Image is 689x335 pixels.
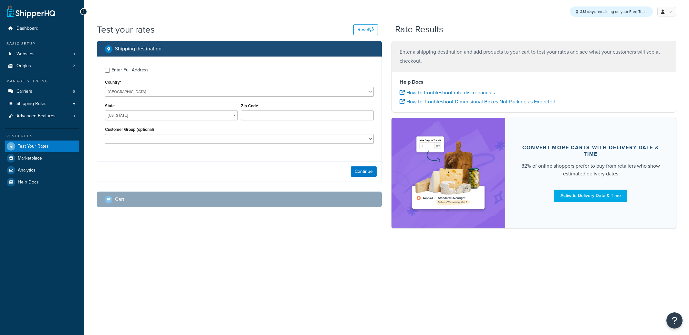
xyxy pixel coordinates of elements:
span: remaining on your Free Trial [580,9,645,15]
li: Advanced Features [5,110,79,122]
h1: Test your rates [97,23,155,36]
input: Enter Full Address [105,68,110,73]
a: Origins2 [5,60,79,72]
a: Test Your Rates [5,141,79,152]
button: Open Resource Center [666,312,683,329]
a: Websites1 [5,48,79,60]
li: Origins [5,60,79,72]
label: State [105,103,115,108]
label: Country* [105,80,121,85]
div: Manage Shipping [5,79,79,84]
button: Continue [351,166,377,177]
a: Carriers6 [5,86,79,98]
div: Basic Setup [5,41,79,47]
button: Reset [353,24,378,35]
li: Websites [5,48,79,60]
a: Marketplace [5,152,79,164]
span: Marketplace [18,156,42,161]
strong: 281 days [580,9,596,15]
a: Dashboard [5,23,79,35]
div: 82% of online shoppers prefer to buy from retailers who show estimated delivery dates [521,162,661,178]
h4: Help Docs [400,78,668,86]
a: Activate Delivery Date & Time [554,190,627,202]
a: Advanced Features1 [5,110,79,122]
span: 1 [74,113,75,119]
label: Customer Group (optional) [105,127,154,132]
a: Help Docs [5,176,79,188]
a: Shipping Rules [5,98,79,110]
span: Shipping Rules [16,101,47,107]
span: 6 [73,89,75,94]
span: Help Docs [18,180,39,185]
span: Dashboard [16,26,38,31]
h2: Rate Results [395,25,443,35]
div: Enter Full Address [111,66,149,75]
span: Websites [16,51,35,57]
span: Analytics [18,168,36,173]
span: Test Your Rates [18,144,49,149]
a: How to Troubleshoot Dimensional Boxes Not Packing as Expected [400,98,555,105]
span: Carriers [16,89,32,94]
h2: Shipping destination : [115,46,163,52]
div: Resources [5,133,79,139]
a: How to troubleshoot rate discrepancies [400,89,495,96]
div: Convert more carts with delivery date & time [521,144,661,157]
img: feature-image-ddt-36eae7f7280da8017bfb280eaccd9c446f90b1fe08728e4019434db127062ab4.png [408,128,489,218]
li: Carriers [5,86,79,98]
label: Zip Code* [241,103,259,108]
span: Advanced Features [16,113,56,119]
span: 2 [73,63,75,69]
a: Analytics [5,164,79,176]
h2: Cart : [115,196,126,202]
span: Origins [16,63,31,69]
span: 1 [74,51,75,57]
p: Enter a shipping destination and add products to your cart to test your rates and see what your c... [400,47,668,66]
